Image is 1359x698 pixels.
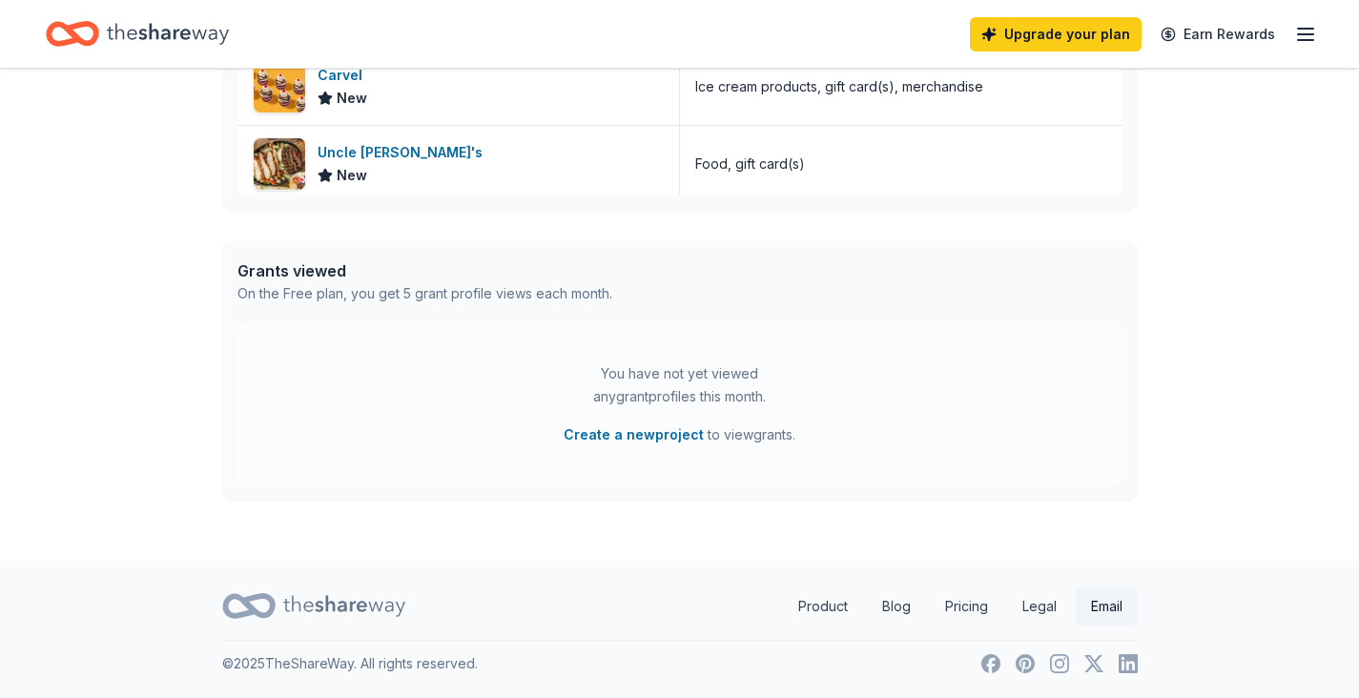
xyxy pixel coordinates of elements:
nav: quick links [783,587,1138,626]
img: Image for Carvel [254,61,305,113]
img: Image for Uncle Julio's [254,138,305,190]
button: Create a newproject [564,423,704,446]
span: to view grants . [564,423,795,446]
a: Earn Rewards [1149,17,1287,51]
div: You have not yet viewed any grant profiles this month. [561,362,799,408]
a: Blog [867,587,926,626]
span: New [337,164,367,187]
a: Email [1076,587,1138,626]
div: Uncle [PERSON_NAME]'s [318,141,490,164]
div: On the Free plan, you get 5 grant profile views each month. [237,282,612,305]
div: Grants viewed [237,259,612,282]
a: Upgrade your plan [970,17,1142,51]
p: © 2025 TheShareWay. All rights reserved. [222,652,478,675]
a: Pricing [930,587,1003,626]
a: Home [46,11,229,56]
a: Product [783,587,863,626]
div: Food, gift card(s) [695,153,805,175]
div: Ice cream products, gift card(s), merchandise [695,75,983,98]
div: Carvel [318,64,370,87]
a: Legal [1007,587,1072,626]
span: New [337,87,367,110]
